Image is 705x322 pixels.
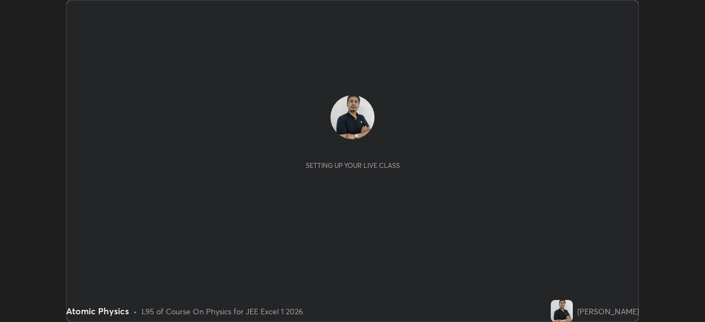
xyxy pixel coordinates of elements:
img: d8c3cabb4e75419da5eb850dbbde1719.jpg [551,300,573,322]
div: L95 of Course On Physics for JEE Excel 1 2026 [142,305,303,317]
div: Setting up your live class [306,161,400,170]
div: Atomic Physics [66,304,129,318]
img: d8c3cabb4e75419da5eb850dbbde1719.jpg [330,95,375,139]
div: • [133,305,137,317]
div: [PERSON_NAME] [577,305,639,317]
